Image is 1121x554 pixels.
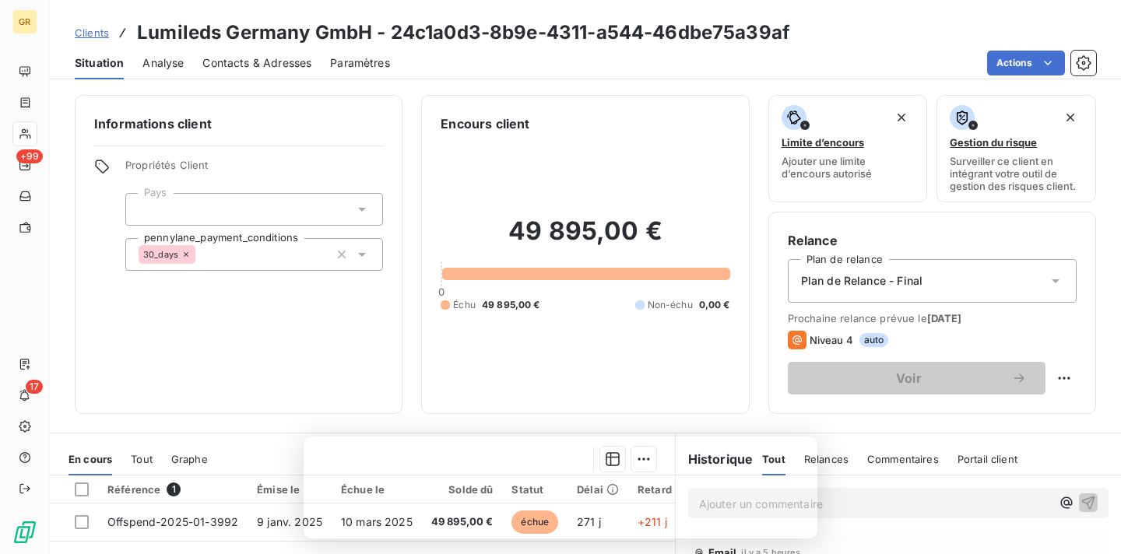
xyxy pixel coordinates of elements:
[107,515,238,528] span: Offspend-2025-01-3992
[937,95,1096,202] button: Gestion du risqueSurveiller ce client en intégrant votre outil de gestion des risques client.
[648,298,693,312] span: Non-échu
[12,520,37,545] img: Logo LeanPay
[139,202,151,216] input: Ajouter une valeur
[441,216,729,262] h2: 49 895,00 €
[167,482,181,496] span: 1
[699,298,730,312] span: 0,00 €
[16,149,43,163] span: +99
[143,250,178,259] span: 30_days
[867,453,939,465] span: Commentaires
[788,362,1045,394] button: Voir
[788,231,1077,250] h6: Relance
[171,453,208,465] span: Graphe
[453,298,476,312] span: Échu
[330,55,390,71] span: Paramètres
[810,334,853,346] span: Niveau 4
[75,25,109,40] a: Clients
[304,437,817,538] iframe: Enquête de LeanPay
[927,312,962,324] span: [DATE]
[768,95,928,202] button: Limite d’encoursAjouter une limite d’encours autorisé
[75,26,109,39] span: Clients
[987,51,1065,75] button: Actions
[788,312,1077,324] span: Prochaine relance prévue le
[806,372,1011,384] span: Voir
[801,273,922,289] span: Plan de Relance - Final
[75,55,124,71] span: Situation
[950,136,1037,149] span: Gestion du risque
[26,380,43,394] span: 17
[782,136,864,149] span: Limite d’encours
[125,159,383,181] span: Propriétés Client
[257,483,322,496] div: Émise le
[441,114,529,133] h6: Encours client
[94,114,383,133] h6: Informations client
[438,286,445,298] span: 0
[482,298,540,312] span: 49 895,00 €
[107,482,238,496] div: Référence
[257,515,322,528] span: 9 janv. 2025
[859,333,889,347] span: auto
[195,247,208,261] input: Ajouter une valeur
[958,453,1017,465] span: Portail client
[782,155,915,180] span: Ajouter une limite d’encours autorisé
[950,155,1083,192] span: Surveiller ce client en intégrant votre outil de gestion des risques client.
[142,55,184,71] span: Analyse
[202,55,311,71] span: Contacts & Adresses
[69,453,112,465] span: En cours
[131,453,153,465] span: Tout
[12,9,37,34] div: GR
[804,453,849,465] span: Relances
[1068,501,1105,538] iframe: Intercom live chat
[137,19,790,47] h3: Lumileds Germany GmbH - 24c1a0d3-8b9e-4311-a544-46dbe75a39af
